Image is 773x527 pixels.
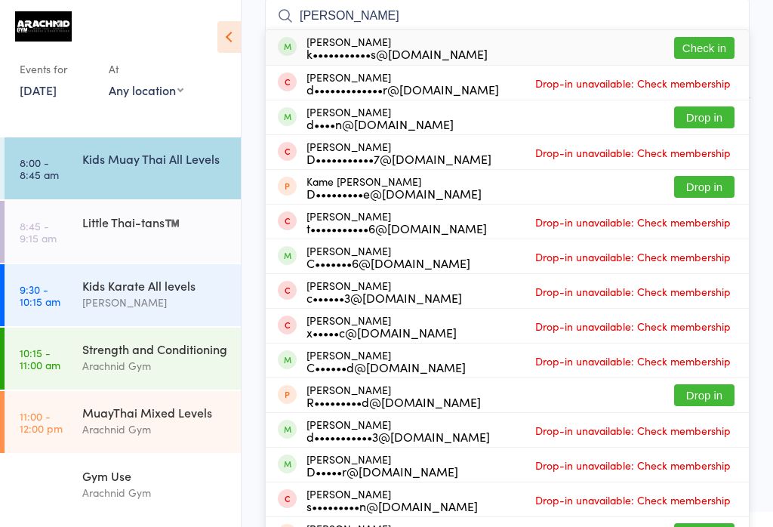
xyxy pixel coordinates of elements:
[306,453,458,477] div: [PERSON_NAME]
[531,419,735,442] span: Drop-in unavailable: Check membership
[531,454,735,476] span: Drop-in unavailable: Check membership
[82,214,228,230] div: Little Thai-tans™️
[306,222,487,234] div: t•••••••••••6@[DOMAIN_NAME]
[82,294,228,311] div: [PERSON_NAME]
[306,314,457,338] div: [PERSON_NAME]
[674,106,735,128] button: Drop in
[306,71,499,95] div: [PERSON_NAME]
[82,150,228,167] div: Kids Muay Thai All Levels
[82,421,228,438] div: Arachnid Gym
[306,465,458,477] div: D•••••r@[DOMAIN_NAME]
[306,153,491,165] div: D•••••••••••7@[DOMAIN_NAME]
[5,137,241,199] a: 8:00 -8:45 amKids Muay Thai All Levels
[306,384,481,408] div: [PERSON_NAME]
[20,82,57,98] a: [DATE]
[306,175,482,199] div: Kame [PERSON_NAME]
[20,347,60,371] time: 10:15 - 11:00 am
[306,418,490,442] div: [PERSON_NAME]
[20,410,63,434] time: 11:00 - 12:00 pm
[306,83,499,95] div: d•••••••••••••r@[DOMAIN_NAME]
[306,245,470,269] div: [PERSON_NAME]
[5,391,241,453] a: 11:00 -12:00 pmMuayThai Mixed LevelsArachnid Gym
[531,245,735,268] span: Drop-in unavailable: Check membership
[531,211,735,233] span: Drop-in unavailable: Check membership
[531,315,735,337] span: Drop-in unavailable: Check membership
[306,279,462,304] div: [PERSON_NAME]
[531,350,735,372] span: Drop-in unavailable: Check membership
[306,257,470,269] div: C•••••••6@[DOMAIN_NAME]
[109,82,183,98] div: Any location
[5,201,241,263] a: 8:45 -9:15 amLittle Thai-tans™️
[109,57,183,82] div: At
[306,35,488,60] div: [PERSON_NAME]
[306,106,454,130] div: [PERSON_NAME]
[306,349,466,373] div: [PERSON_NAME]
[20,156,59,180] time: 8:00 - 8:45 am
[306,500,478,512] div: s•••••••••n@[DOMAIN_NAME]
[5,328,241,390] a: 10:15 -11:00 amStrength and ConditioningArachnid Gym
[82,467,228,484] div: Gym Use
[82,357,228,374] div: Arachnid Gym
[15,11,72,42] img: Arachnid Gym
[306,430,490,442] div: d•••••••••••3@[DOMAIN_NAME]
[306,361,466,373] div: C••••••d@[DOMAIN_NAME]
[306,187,482,199] div: D•••••••••e@[DOMAIN_NAME]
[306,291,462,304] div: c••••••3@[DOMAIN_NAME]
[306,118,454,130] div: d••••n@[DOMAIN_NAME]
[5,264,241,326] a: 9:30 -10:15 amKids Karate All levels[PERSON_NAME]
[531,141,735,164] span: Drop-in unavailable: Check membership
[306,140,491,165] div: [PERSON_NAME]
[674,176,735,198] button: Drop in
[306,48,488,60] div: k•••••••••••s@[DOMAIN_NAME]
[531,72,735,94] span: Drop-in unavailable: Check membership
[82,404,228,421] div: MuayThai Mixed Levels
[674,384,735,406] button: Drop in
[306,396,481,408] div: R•••••••••d@[DOMAIN_NAME]
[82,341,228,357] div: Strength and Conditioning
[82,277,228,294] div: Kids Karate All levels
[531,280,735,303] span: Drop-in unavailable: Check membership
[5,455,241,516] a: 12:00 -1:00 pmGym UseArachnid Gym
[674,37,735,59] button: Check in
[20,220,57,244] time: 8:45 - 9:15 am
[306,210,487,234] div: [PERSON_NAME]
[531,488,735,511] span: Drop-in unavailable: Check membership
[82,484,228,501] div: Arachnid Gym
[20,283,60,307] time: 9:30 - 10:15 am
[306,326,457,338] div: x•••••c@[DOMAIN_NAME]
[306,488,478,512] div: [PERSON_NAME]
[20,473,57,498] time: 12:00 - 1:00 pm
[20,57,94,82] div: Events for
